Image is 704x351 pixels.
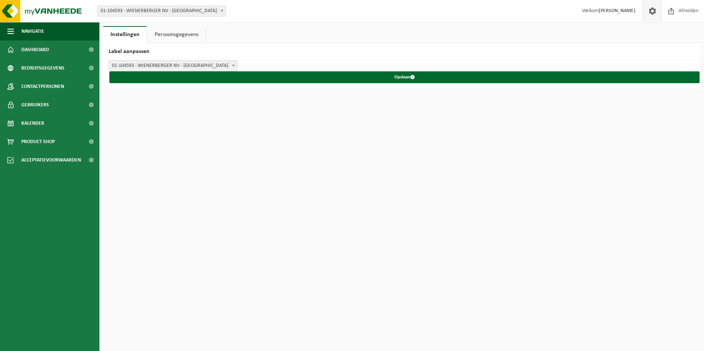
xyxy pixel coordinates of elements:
span: 01-104593 - WIENERBERGER NV - KORTRIJK [97,6,226,17]
a: Instellingen [103,26,147,43]
span: Dashboard [21,40,49,59]
span: Kalender [21,114,44,132]
span: Acceptatievoorwaarden [21,151,81,169]
a: Persoonsgegevens [147,26,206,43]
span: Bedrijfsgegevens [21,59,64,77]
span: 01-104593 - WIENERBERGER NV - KORTRIJK [109,60,237,71]
span: 01-104593 - WIENERBERGER NV - KORTRIJK [98,6,226,16]
button: Opslaan [109,71,700,83]
span: Product Shop [21,132,55,151]
span: 01-104593 - WIENERBERGER NV - KORTRIJK [109,61,237,71]
h2: Label aanpassen [103,43,700,60]
span: Gebruikers [21,96,49,114]
span: Navigatie [21,22,44,40]
span: Contactpersonen [21,77,64,96]
strong: [PERSON_NAME] [599,8,636,14]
